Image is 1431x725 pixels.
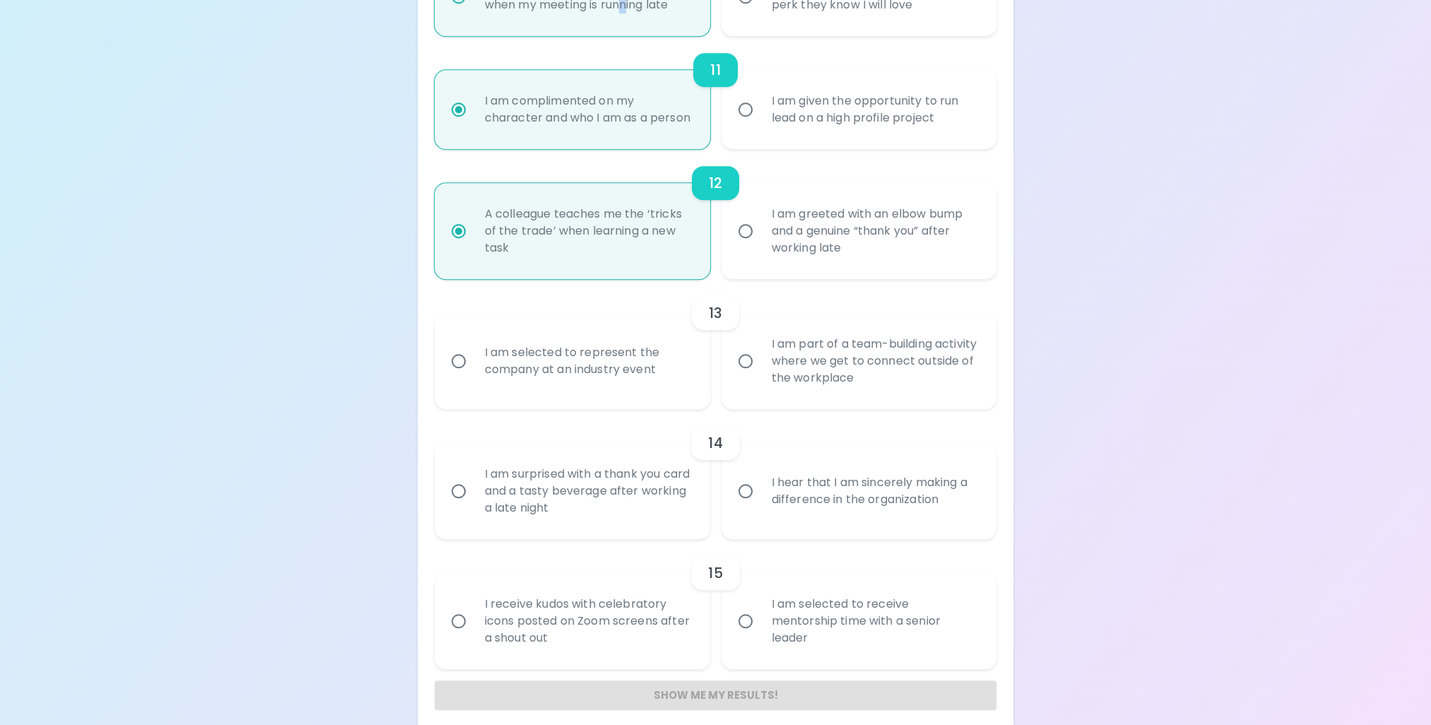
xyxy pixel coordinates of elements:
div: I hear that I am sincerely making a difference in the organization [760,457,989,525]
div: I am greeted with an elbow bump and a genuine “thank you” after working late [760,189,989,273]
div: choice-group-check [435,409,997,539]
div: A colleague teaches me the ‘tricks of the trade’ when learning a new task [473,189,702,273]
div: choice-group-check [435,279,997,409]
div: choice-group-check [435,149,997,279]
h6: 14 [708,432,722,454]
h6: 15 [708,562,722,584]
div: choice-group-check [435,36,997,149]
div: I am part of a team-building activity where we get to connect outside of the workplace [760,319,989,403]
div: I receive kudos with celebratory icons posted on Zoom screens after a shout out [473,579,702,664]
div: I am selected to receive mentorship time with a senior leader [760,579,989,664]
h6: 12 [709,172,722,194]
div: choice-group-check [435,539,997,669]
div: I am given the opportunity to run lead on a high profile project [760,76,989,143]
div: I am selected to represent the company at an industry event [473,327,702,395]
h6: 13 [709,302,722,324]
div: I am surprised with a thank you card and a tasty beverage after working a late night [473,449,702,534]
div: I am complimented on my character and who I am as a person [473,76,702,143]
h6: 11 [710,59,720,81]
